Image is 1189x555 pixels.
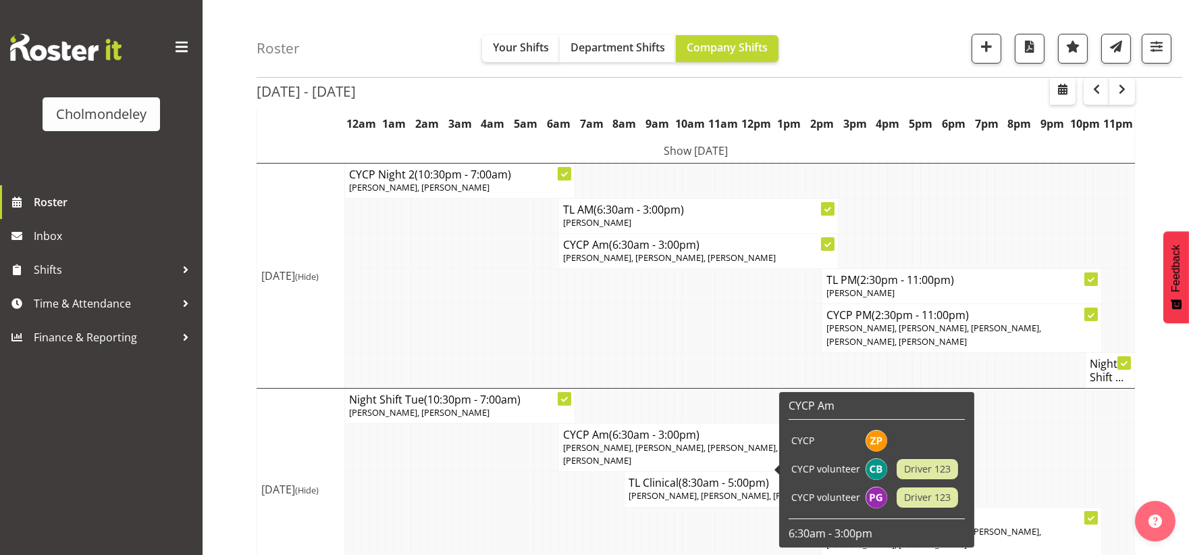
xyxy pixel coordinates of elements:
[593,202,684,217] span: (6:30am - 3:00pm)
[789,427,863,455] td: CYCP
[411,108,444,139] th: 2am
[676,35,778,62] button: Company Shifts
[1101,34,1131,64] button: Send a list of all shifts for the selected filtered period to all rostered employees.
[772,108,805,139] th: 1pm
[839,108,872,139] th: 3pm
[1069,108,1102,139] th: 10pm
[866,458,887,480] img: charlotte-bottcher11626.jpg
[740,108,773,139] th: 12pm
[34,260,176,280] span: Shifts
[970,108,1003,139] th: 7pm
[542,108,575,139] th: 6am
[904,108,937,139] th: 5pm
[349,393,571,406] h4: Night Shift Tue
[674,108,707,139] th: 10am
[826,287,895,299] span: [PERSON_NAME]
[609,237,699,252] span: (6:30am - 3:00pm)
[563,216,631,228] span: [PERSON_NAME]
[1102,108,1135,139] th: 11pm
[563,203,834,216] h4: TL AM
[477,108,510,139] th: 4am
[444,108,477,139] th: 3am
[482,35,560,62] button: Your Shifts
[866,487,887,508] img: philippa-grace11628.jpg
[1090,357,1130,384] h4: Night Shift ...
[349,181,490,193] span: [PERSON_NAME], [PERSON_NAME]
[257,41,300,56] h4: Roster
[1170,245,1182,292] span: Feedback
[295,270,319,283] span: (Hide)
[563,238,834,251] h4: CYCP Am
[805,108,839,139] th: 2pm
[345,108,378,139] th: 12am
[1058,34,1088,64] button: Highlight an important date within the roster.
[629,476,899,489] h4: TL Clinical
[608,108,641,139] th: 8am
[937,108,970,139] th: 6pm
[349,406,490,418] span: [PERSON_NAME], [PERSON_NAME]
[563,251,776,264] span: [PERSON_NAME], [PERSON_NAME], [PERSON_NAME]
[1003,108,1036,139] th: 8pm
[349,168,571,181] h4: CYCP Night 2
[609,427,699,442] span: (6:30am - 3:00pm)
[424,392,521,407] span: (10:30pm - 7:00am)
[707,108,740,139] th: 11am
[872,308,969,322] span: (2:30pm - 11:00pm)
[415,167,511,182] span: (10:30pm - 7:00am)
[1148,514,1162,528] img: help-xxl-2.png
[10,34,122,61] img: Rosterit website logo
[571,40,665,55] span: Department Shifts
[257,163,345,388] td: [DATE]
[857,272,954,287] span: (2:30pm - 11:00pm)
[563,428,834,441] h4: CYCP Am
[56,104,147,124] div: Cholmondeley
[641,108,674,139] th: 9am
[687,40,768,55] span: Company Shifts
[679,475,769,490] span: (8:30am - 5:00pm)
[904,490,951,505] span: Driver 123
[789,526,965,541] p: 6:30am - 3:00pm
[1142,34,1171,64] button: Filter Shifts
[34,293,176,314] span: Time & Attendance
[1163,231,1189,323] button: Feedback - Show survey
[575,108,608,139] th: 7am
[509,108,542,139] th: 5am
[826,308,1097,322] h4: CYCP PM
[257,138,1135,164] td: Show [DATE]
[826,273,1097,287] h4: TL PM
[1050,78,1076,105] button: Select a specific date within the roster.
[34,327,176,347] span: Finance & Reporting
[629,489,841,502] span: [PERSON_NAME], [PERSON_NAME], [PERSON_NAME]
[377,108,411,139] th: 1am
[904,462,951,477] span: Driver 123
[972,34,1001,64] button: Add a new shift
[872,108,905,139] th: 4pm
[34,192,196,212] span: Roster
[826,525,1041,550] span: [PERSON_NAME], [PERSON_NAME], [PERSON_NAME], [PERSON_NAME], [PERSON_NAME]
[563,441,778,466] span: [PERSON_NAME], [PERSON_NAME], [PERSON_NAME], [PERSON_NAME]
[295,484,319,496] span: (Hide)
[560,35,676,62] button: Department Shifts
[493,40,549,55] span: Your Shifts
[789,399,965,412] h6: CYCP Am
[866,430,887,452] img: zoe-palmer10907.jpg
[257,82,356,100] h2: [DATE] - [DATE]
[789,483,863,512] td: CYCP volunteer
[1015,34,1045,64] button: Download a PDF of the roster according to the set date range.
[1036,108,1069,139] th: 9pm
[34,226,196,246] span: Inbox
[826,322,1041,347] span: [PERSON_NAME], [PERSON_NAME], [PERSON_NAME], [PERSON_NAME], [PERSON_NAME]
[789,455,863,483] td: CYCP volunteer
